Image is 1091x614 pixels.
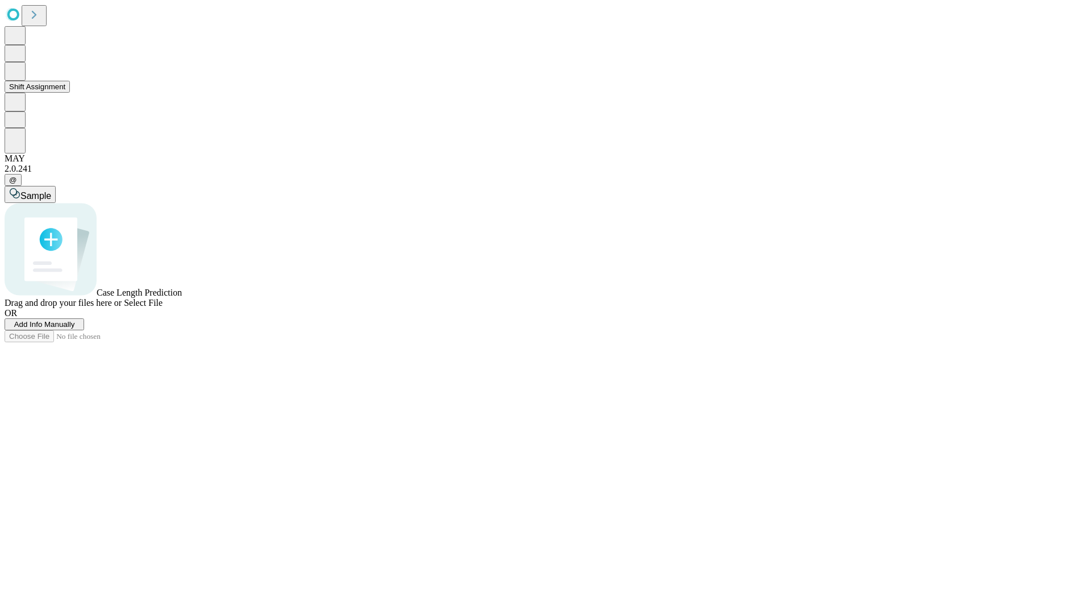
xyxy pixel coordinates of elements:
[5,318,84,330] button: Add Info Manually
[5,186,56,203] button: Sample
[5,308,17,318] span: OR
[5,298,122,308] span: Drag and drop your files here or
[97,288,182,297] span: Case Length Prediction
[9,176,17,184] span: @
[5,174,22,186] button: @
[124,298,163,308] span: Select File
[14,320,75,329] span: Add Info Manually
[20,191,51,201] span: Sample
[5,164,1086,174] div: 2.0.241
[5,81,70,93] button: Shift Assignment
[5,153,1086,164] div: MAY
